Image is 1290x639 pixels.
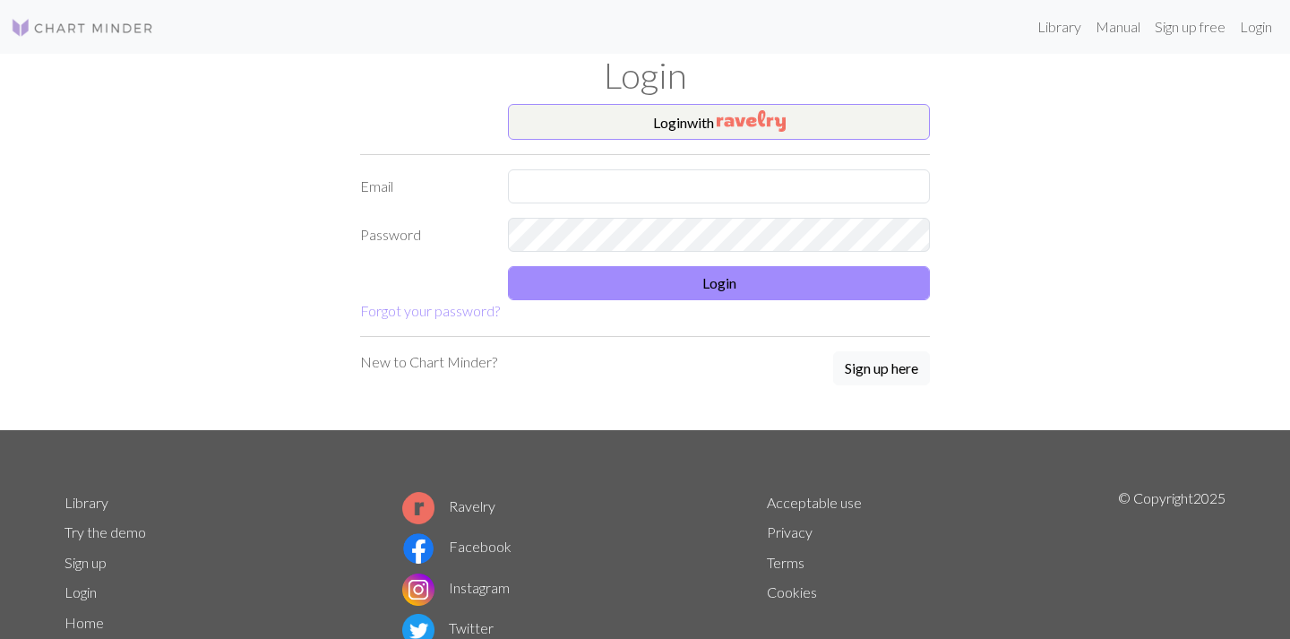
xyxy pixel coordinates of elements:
p: New to Chart Minder? [360,351,497,373]
label: Email [349,169,497,203]
a: Manual [1088,9,1148,45]
button: Login [508,266,930,300]
a: Login [64,583,97,600]
a: Twitter [402,619,494,636]
a: Library [1030,9,1088,45]
button: Sign up here [833,351,930,385]
a: Login [1233,9,1279,45]
a: Acceptable use [767,494,862,511]
img: Ravelry [717,110,786,132]
img: Logo [11,17,154,39]
a: Sign up here [833,351,930,387]
a: Sign up free [1148,9,1233,45]
a: Facebook [402,538,512,555]
a: Home [64,614,104,631]
img: Instagram logo [402,574,434,606]
h1: Login [54,54,1236,97]
a: Terms [767,554,804,571]
a: Try the demo [64,523,146,540]
label: Password [349,218,497,252]
a: Cookies [767,583,817,600]
a: Forgot your password? [360,302,500,319]
a: Sign up [64,554,107,571]
a: Privacy [767,523,813,540]
a: Instagram [402,579,510,596]
button: Loginwith [508,104,930,140]
a: Ravelry [402,497,495,514]
img: Ravelry logo [402,492,434,524]
a: Library [64,494,108,511]
img: Facebook logo [402,532,434,565]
